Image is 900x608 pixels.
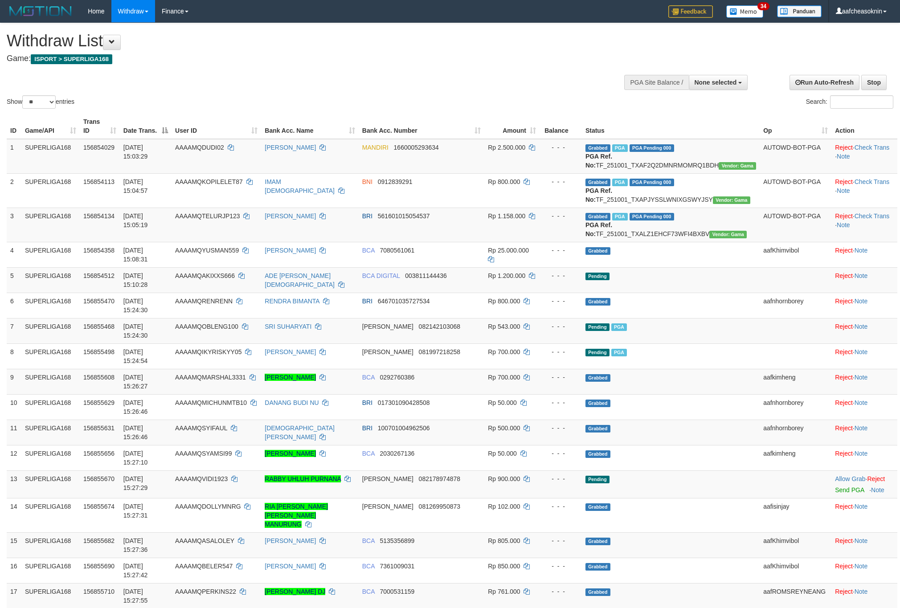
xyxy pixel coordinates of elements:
[855,424,868,432] a: Note
[123,247,148,263] span: [DATE] 15:08:31
[175,537,234,544] span: AAAAMQASALOLEY
[22,95,56,109] select: Showentries
[175,475,228,482] span: AAAAMQVIDI1923
[265,298,319,305] a: RENDRA BIMANTA
[760,445,831,470] td: aafkimheng
[83,212,115,220] span: 156854134
[175,588,236,595] span: AAAAMQPERKINS22
[543,449,578,458] div: - - -
[83,298,115,305] span: 156855470
[378,424,430,432] span: Copy 100701004962506 to clipboard
[488,272,525,279] span: Rp 1.200.000
[540,114,582,139] th: Balance
[261,114,359,139] th: Bank Acc. Name: activate to sort column ascending
[123,563,148,579] span: [DATE] 15:27:42
[585,298,610,306] span: Grabbed
[612,144,628,152] span: Marked by aafsoycanthlai
[7,173,21,208] td: 2
[21,532,80,558] td: SUPERLIGA168
[7,95,74,109] label: Show entries
[21,173,80,208] td: SUPERLIGA168
[83,450,115,457] span: 156855656
[488,537,520,544] span: Rp 805.000
[855,399,868,406] a: Note
[405,272,446,279] span: Copy 003811144436 to clipboard
[831,394,897,420] td: ·
[835,424,853,432] a: Reject
[175,144,224,151] span: AAAAMQDUDI02
[175,450,232,457] span: AAAAMQSYAMSI99
[760,420,831,445] td: aafnhornborey
[7,420,21,445] td: 11
[394,144,439,151] span: Copy 1660005293634 to clipboard
[835,298,853,305] a: Reject
[175,212,240,220] span: AAAAMQTELURJP123
[488,503,520,510] span: Rp 102.000
[419,475,460,482] span: Copy 082178974878 to clipboard
[7,532,21,558] td: 15
[21,139,80,174] td: SUPERLIGA168
[543,322,578,331] div: - - -
[7,558,21,583] td: 16
[21,114,80,139] th: Game/API: activate to sort column ascending
[123,298,148,314] span: [DATE] 15:24:30
[831,208,897,242] td: · ·
[265,424,335,441] a: [DEMOGRAPHIC_DATA][PERSON_NAME]
[760,242,831,267] td: aafKhimvibol
[83,588,115,595] span: 156855710
[120,114,172,139] th: Date Trans.: activate to sort column descending
[831,114,897,139] th: Action
[585,213,610,220] span: Grabbed
[543,502,578,511] div: - - -
[488,298,520,305] span: Rp 800.000
[543,536,578,545] div: - - -
[855,563,868,570] a: Note
[831,173,897,208] td: · ·
[837,221,850,229] a: Note
[265,537,316,544] a: [PERSON_NAME]
[585,538,610,545] span: Grabbed
[175,399,247,406] span: AAAAMQMICHUNMTB10
[484,114,540,139] th: Amount: activate to sort column ascending
[83,537,115,544] span: 156855682
[123,450,148,466] span: [DATE] 15:27:10
[7,267,21,293] td: 5
[835,450,853,457] a: Reject
[362,374,375,381] span: BCA
[585,153,612,169] b: PGA Ref. No:
[362,399,372,406] span: BRI
[871,486,884,494] a: Note
[855,374,868,381] a: Note
[624,75,688,90] div: PGA Site Balance /
[582,139,760,174] td: TF_251001_TXAF2Q2DMNRMOMRQ1BDH
[611,349,627,356] span: Marked by aafheankoy
[831,532,897,558] td: ·
[83,348,115,355] span: 156855498
[265,247,316,254] a: [PERSON_NAME]
[760,173,831,208] td: AUTOWD-BOT-PGA
[123,212,148,229] span: [DATE] 15:05:19
[123,348,148,364] span: [DATE] 15:24:54
[543,398,578,407] div: - - -
[7,470,21,498] td: 13
[362,144,389,151] span: MANDIRI
[582,173,760,208] td: TF_251001_TXAPJYSSLWNIXGSWYJSY
[175,503,241,510] span: AAAAMQDOLLYMNRG
[855,537,868,544] a: Note
[175,348,241,355] span: AAAAMQIKYRISKYY05
[7,369,21,394] td: 9
[265,348,316,355] a: [PERSON_NAME]
[585,425,610,433] span: Grabbed
[362,323,413,330] span: [PERSON_NAME]
[855,212,890,220] a: Check Trans
[83,399,115,406] span: 156855629
[831,343,897,369] td: ·
[835,272,853,279] a: Reject
[265,212,316,220] a: [PERSON_NAME]
[419,348,460,355] span: Copy 081997218258 to clipboard
[83,374,115,381] span: 156855608
[7,445,21,470] td: 12
[175,563,233,570] span: AAAAMQBELER547
[543,177,578,186] div: - - -
[760,394,831,420] td: aafnhornborey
